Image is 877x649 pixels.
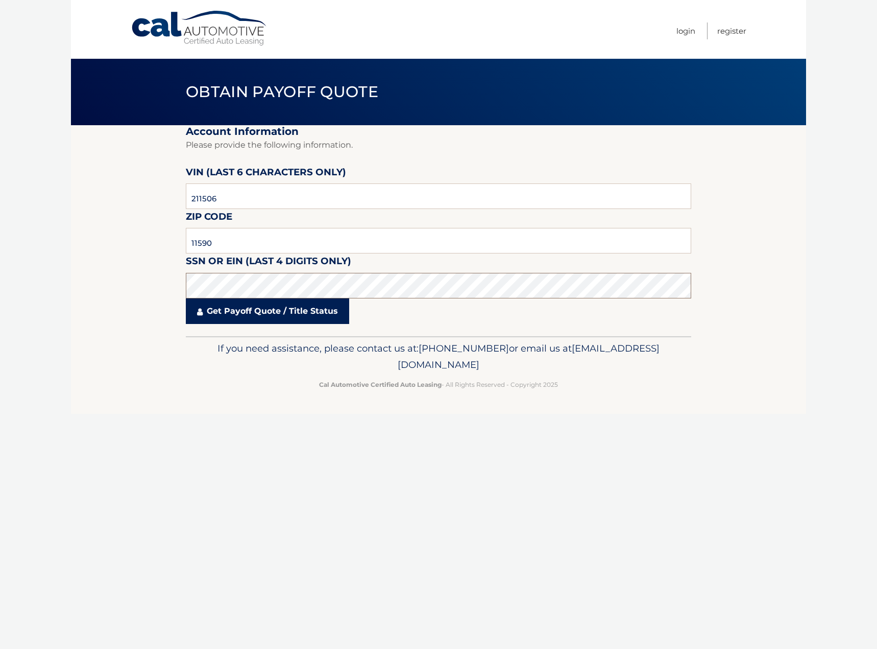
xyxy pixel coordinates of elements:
[186,298,349,324] a: Get Payoff Quote / Title Status
[186,138,691,152] p: Please provide the following information.
[676,22,695,39] a: Login
[131,10,269,47] a: Cal Automotive
[419,342,509,354] span: [PHONE_NUMBER]
[186,125,691,138] h2: Account Information
[186,165,346,183] label: VIN (last 6 characters only)
[192,379,685,390] p: - All Rights Reserved - Copyright 2025
[186,253,351,272] label: SSN or EIN (last 4 digits only)
[186,82,378,101] span: Obtain Payoff Quote
[192,340,685,373] p: If you need assistance, please contact us at: or email us at
[717,22,746,39] a: Register
[319,381,442,388] strong: Cal Automotive Certified Auto Leasing
[186,209,232,228] label: Zip Code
